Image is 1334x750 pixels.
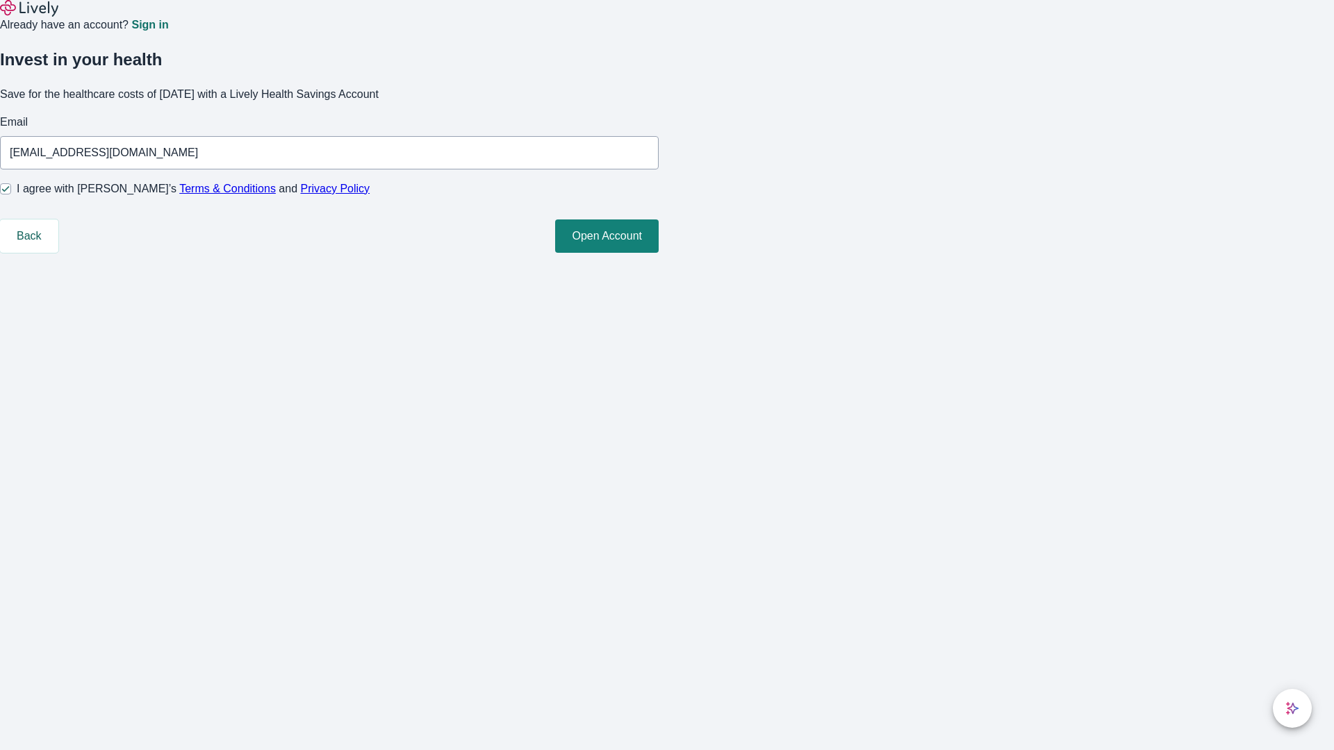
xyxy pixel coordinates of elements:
button: Open Account [555,219,659,253]
svg: Lively AI Assistant [1285,701,1299,715]
span: I agree with [PERSON_NAME]’s and [17,181,370,197]
a: Privacy Policy [301,183,370,194]
button: chat [1273,689,1312,728]
a: Terms & Conditions [179,183,276,194]
a: Sign in [131,19,168,31]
